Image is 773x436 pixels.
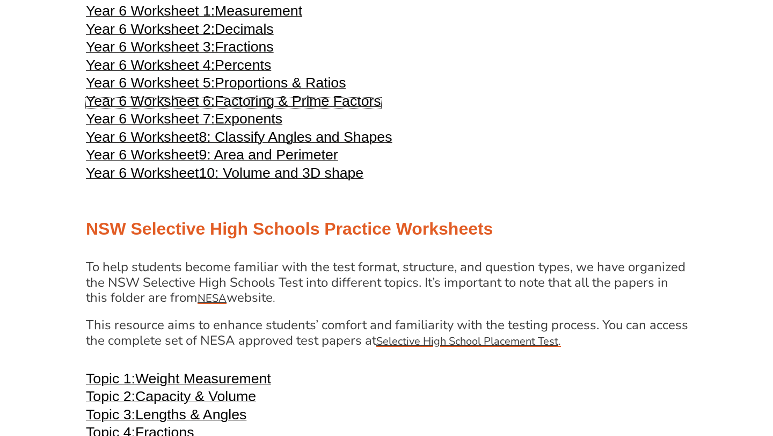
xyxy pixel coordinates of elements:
[135,406,246,423] span: Lengths & Angles
[86,75,215,91] span: Year 6 Worksheet 5:
[86,151,338,162] a: Year 6 Worksheet9: Area and Perimeter
[215,111,282,127] span: Exponents
[86,218,687,241] h2: NSW Selective High Schools Practice Worksheets
[86,134,392,144] a: Year 6 Worksheet8: Classify Angles and Shapes
[86,39,215,55] span: Year 6 Worksheet 3:
[199,129,392,145] span: 8: Classify Angles and Shapes
[376,332,561,349] a: Selective High School Placement Test.
[86,388,135,404] span: Topic 2:
[86,26,274,37] a: Year 6 Worksheet 2:Decimals
[86,375,271,386] a: Topic 1:Weight Measurement
[589,315,773,436] iframe: Chat Widget
[86,57,215,73] span: Year 6 Worksheet 4:
[86,406,135,423] span: Topic 3:
[199,165,363,181] span: 10: Volume and 3D shape
[86,111,215,127] span: Year 6 Worksheet 7:
[215,3,302,19] span: Measurement
[86,21,215,37] span: Year 6 Worksheet 2:
[273,291,275,306] span: .
[86,3,215,19] span: Year 6 Worksheet 1:
[86,129,199,145] span: Year 6 Worksheet
[86,147,199,163] span: Year 6 Worksheet
[135,388,256,404] span: Capacity & Volume
[86,115,282,126] a: Year 6 Worksheet 7:Exponents
[86,43,274,54] a: Year 6 Worksheet 3:Fractions
[86,165,199,181] span: Year 6 Worksheet
[199,147,338,163] span: 9: Area and Perimeter
[86,93,215,109] span: Year 6 Worksheet 6:
[86,79,346,90] a: Year 6 Worksheet 5:Proportions & Ratios
[86,317,688,350] h4: This resource aims to enhance students’ comfort and familiarity with the testing process. You can...
[135,370,271,387] span: Weight Measurement
[558,334,561,348] span: .
[198,289,227,306] a: NESA
[215,39,274,55] span: Fractions
[215,57,271,73] span: Percents
[86,98,381,108] a: Year 6 Worksheet 6:Factoring & Prime Factors
[376,334,558,348] u: Selective High School Placement Test
[215,75,346,91] span: Proportions & Ratios
[215,21,274,37] span: Decimals
[215,93,381,109] span: Factoring & Prime Factors
[86,8,302,18] a: Year 6 Worksheet 1:Measurement
[86,411,246,422] a: Topic 3:Lengths & Angles
[198,291,227,306] span: NESA
[86,370,135,387] span: Topic 1:
[86,393,256,404] a: Topic 2:Capacity & Volume
[86,62,271,72] a: Year 6 Worksheet 4:Percents
[86,259,688,307] h4: To help students become familiar with the test format, structure, and question types, we have org...
[86,170,363,180] a: Year 6 Worksheet10: Volume and 3D shape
